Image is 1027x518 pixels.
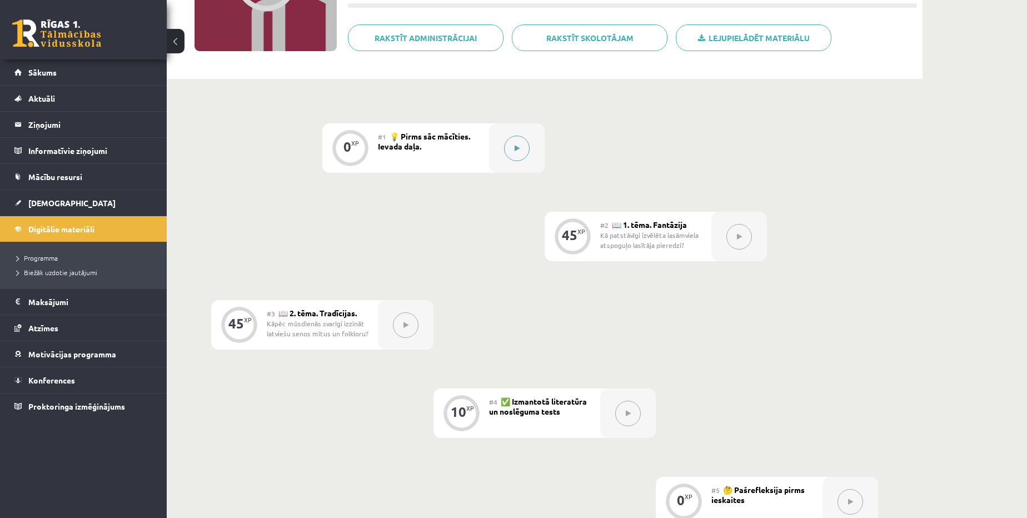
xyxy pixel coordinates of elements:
a: Programma [17,253,156,263]
a: Aktuāli [14,86,153,111]
span: #2 [600,221,609,230]
span: Atzīmes [28,323,58,333]
legend: Maksājumi [28,289,153,315]
div: 10 [451,407,466,417]
div: XP [685,494,692,500]
a: Proktoringa izmēģinājums [14,394,153,419]
span: #1 [378,132,386,141]
div: 45 [562,230,577,240]
a: Informatīvie ziņojumi [14,138,153,163]
a: Biežāk uzdotie jautājumi [17,267,156,277]
span: Konferences [28,375,75,385]
a: Rīgas 1. Tālmācības vidusskola [12,19,101,47]
div: XP [577,228,585,235]
span: Biežāk uzdotie jautājumi [17,268,97,277]
span: 📖 1. tēma. Fantāzija [612,220,687,230]
span: Programma [17,253,58,262]
a: Digitālie materiāli [14,216,153,242]
div: XP [244,317,252,323]
span: #3 [267,309,275,318]
div: XP [466,405,474,411]
span: Proktoringa izmēģinājums [28,401,125,411]
span: ✅ Izmantotā literatūra un noslēguma tests [489,396,587,416]
a: Ziņojumi [14,112,153,137]
div: 0 [677,495,685,505]
a: Sākums [14,59,153,85]
a: Mācību resursi [14,164,153,190]
span: [DEMOGRAPHIC_DATA] [28,198,116,208]
a: Lejupielādēt materiālu [676,24,831,51]
span: #5 [711,486,720,495]
a: Rakstīt skolotājam [512,24,667,51]
span: Sākums [28,67,57,77]
div: XP [351,140,359,146]
div: 45 [228,318,244,328]
a: Atzīmes [14,315,153,341]
a: Maksājumi [14,289,153,315]
a: [DEMOGRAPHIC_DATA] [14,190,153,216]
a: Rakstīt administrācijai [348,24,503,51]
a: Konferences [14,367,153,393]
a: Motivācijas programma [14,341,153,367]
span: Motivācijas programma [28,349,116,359]
div: Kā patstāvīgi izvēlēta lasāmviela atspoguļo lasītāja pieredzi? [600,230,703,250]
span: Aktuāli [28,93,55,103]
div: Kāpēc mūsdienās svarīgi izzināt latviešu senos mītus un folkloru? [267,318,370,338]
div: 0 [343,142,351,152]
span: Digitālie materiāli [28,224,94,234]
legend: Informatīvie ziņojumi [28,138,153,163]
span: Mācību resursi [28,172,82,182]
span: 🤔 Pašrefleksija pirms ieskaites [711,485,805,505]
span: #4 [489,397,497,406]
span: 💡 Pirms sāc mācīties. Ievada daļa. [378,131,470,151]
span: 📖 2. tēma. Tradīcijas. [278,308,357,318]
legend: Ziņojumi [28,112,153,137]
